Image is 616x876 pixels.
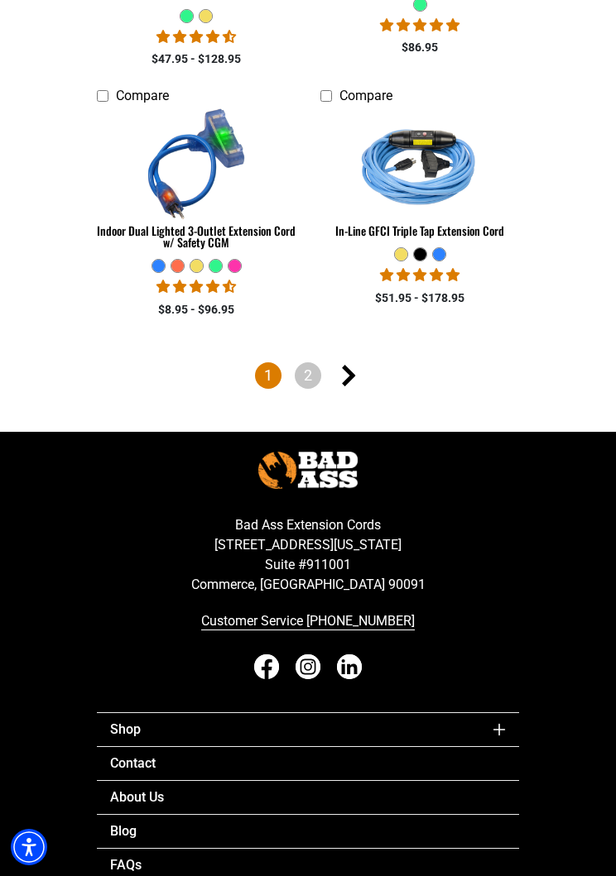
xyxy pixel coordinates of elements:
a: Instagram - open in a new tab [296,654,320,679]
a: LinkedIn - open in a new tab [337,654,362,679]
span: Compare [116,88,169,103]
span: 4.64 stars [156,29,236,45]
img: Bad Ass Extension Cords [258,452,358,489]
span: 4.33 stars [156,279,236,294]
img: blue [114,91,278,237]
div: $47.95 - $128.95 [97,50,296,68]
div: $86.95 [320,39,519,56]
a: Blog [97,814,519,848]
a: Page 2 [295,362,321,389]
a: About Us [97,780,519,814]
img: Light Blue [338,91,502,237]
div: $51.95 - $178.95 [320,290,519,307]
span: Shop [97,712,519,746]
nav: Pagination [97,362,519,392]
a: blue Indoor Dual Lighted 3-Outlet Extension Cord w/ Safety CGM [97,112,296,258]
a: Light Blue In-Line GFCI Triple Tap Extension Cord [320,112,519,247]
a: Contact [97,746,519,780]
a: call 833-674-1699 [97,608,519,634]
div: $8.95 - $96.95 [97,301,296,318]
div: Accessibility Menu [11,829,47,865]
span: 5.00 stars [380,267,460,283]
a: Next page [334,362,361,389]
div: Indoor Dual Lighted 3-Outlet Extension Cord w/ Safety CGM [97,225,296,248]
p: Bad Ass Extension Cords [STREET_ADDRESS][US_STATE] Suite #911001 Commerce, [GEOGRAPHIC_DATA] 90091 [97,515,519,595]
span: 5.00 stars [380,17,460,33]
div: In-Line GFCI Triple Tap Extension Cord [320,225,519,237]
span: Page 1 [255,362,282,389]
span: Compare [339,88,392,103]
a: Facebook - open in a new tab [254,654,279,679]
